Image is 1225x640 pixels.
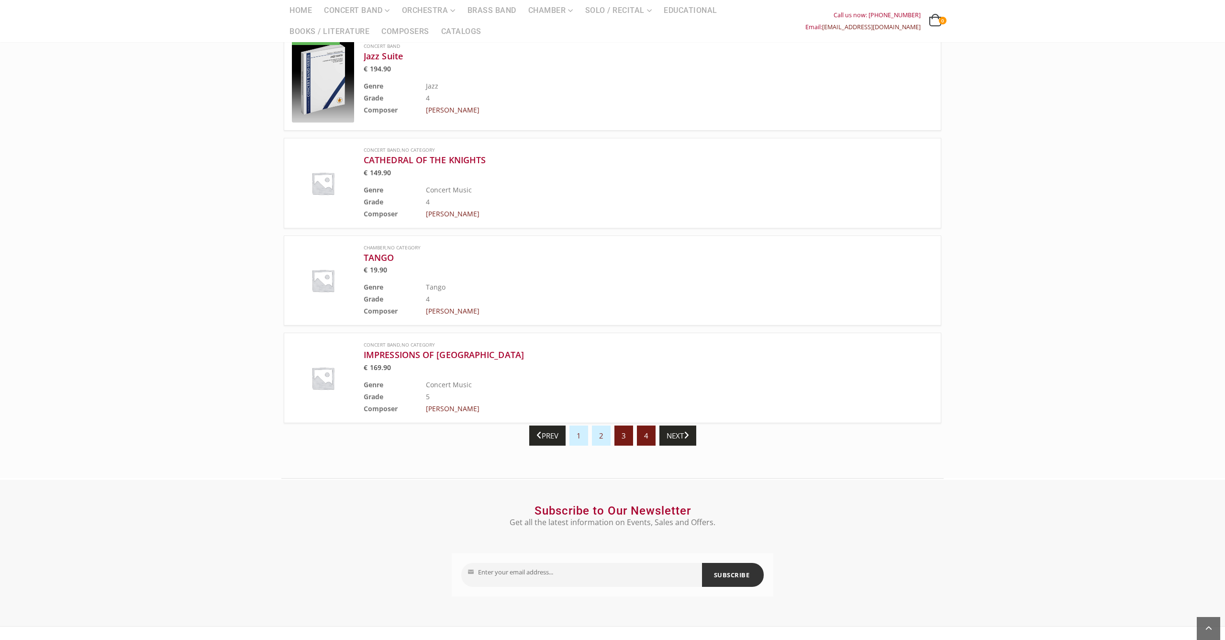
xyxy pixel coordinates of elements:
[364,154,885,166] a: CATHEDRAL OF THE KNIGHTS
[364,43,400,49] a: Concert Band
[426,306,479,315] a: [PERSON_NAME]
[822,23,921,31] a: [EMAIL_ADDRESS][DOMAIN_NAME]
[592,426,611,446] a: 2
[939,17,947,24] span: 0
[364,93,383,102] b: Grade
[364,244,885,252] span: ,
[614,426,633,446] span: 3
[364,146,885,154] span: ,
[401,146,435,153] a: No Category
[426,379,885,391] td: Concert Music
[364,282,383,292] b: Genre
[364,168,391,177] bdi: 149.90
[364,146,400,153] a: Concert Band
[364,64,367,73] span: €
[659,426,696,446] a: Next
[292,249,354,312] img: Placeholder
[426,209,479,218] a: [PERSON_NAME]
[714,567,750,583] span: SUBSCRIBE
[364,294,383,303] b: Grade
[364,50,885,62] a: Jazz Suite
[364,209,398,218] b: Composer
[364,265,367,274] span: €
[364,349,885,360] a: IMPRESSIONS OF [GEOGRAPHIC_DATA]
[364,105,398,114] b: Composer
[364,404,398,413] b: Composer
[364,363,367,372] span: €
[364,341,885,349] span: ,
[702,563,764,587] button: SUBSCRIBE
[426,404,479,413] a: [PERSON_NAME]
[364,244,386,251] a: Chamber
[426,105,479,114] a: [PERSON_NAME]
[805,21,921,33] div: Email:
[364,64,391,73] bdi: 194.90
[364,168,367,177] span: €
[435,21,487,42] a: Catalogs
[426,80,885,92] td: Jazz
[426,92,885,104] td: 4
[426,196,885,208] td: 4
[387,244,421,251] a: No Category
[637,426,656,446] a: 4
[364,392,383,401] b: Grade
[529,426,566,446] a: Prev
[292,152,354,214] img: Placeholder
[364,252,885,263] a: TANGO
[364,185,383,194] b: Genre
[805,9,921,21] div: Call us now: [PHONE_NUMBER]
[376,21,435,42] a: Composers
[284,21,375,42] a: Books / Literature
[364,380,383,389] b: Genre
[452,516,773,528] p: Get all the latest information on Events, Sales and Offers.
[364,81,383,90] b: Genre
[426,293,885,305] td: 4
[426,281,885,293] td: Tango
[452,504,773,518] h2: Subscribe to Our Newsletter
[426,391,885,403] td: 5
[364,341,400,348] a: Concert Band
[364,306,398,315] b: Composer
[292,347,354,409] img: Placeholder
[401,341,435,348] a: No Category
[364,265,387,274] bdi: 19.90
[364,363,391,372] bdi: 169.90
[292,35,354,123] a: Recommended
[569,426,588,446] a: 1
[426,184,885,196] td: Concert Music
[364,197,383,206] b: Grade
